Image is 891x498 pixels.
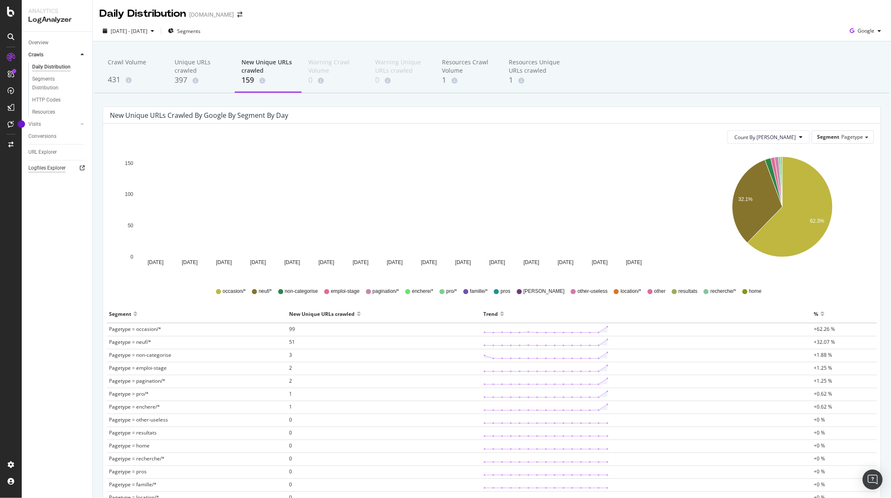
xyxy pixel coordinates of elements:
button: Google [846,24,884,38]
text: [DATE] [182,259,198,265]
div: 0 [375,75,429,86]
span: 1 [289,403,292,410]
span: recherche/* [711,288,736,295]
span: famille/* [470,288,488,295]
span: +0 % [814,455,825,462]
div: Resources Crawl Volume [442,58,495,75]
span: Pagetype = occasion/* [109,325,161,333]
div: arrow-right-arrow-left [237,12,242,18]
text: 150 [125,160,133,166]
span: +0 % [814,429,825,436]
div: 1 [509,75,562,86]
div: New Unique URLs crawled [241,58,295,75]
span: non-categorise [285,288,318,295]
span: location/* [621,288,641,295]
span: 51 [289,338,295,346]
text: [DATE] [216,259,232,265]
text: [DATE] [250,259,266,265]
span: +1.25 % [814,377,832,384]
text: [DATE] [626,259,642,265]
div: Warning Crawl Volume [308,58,362,75]
span: [PERSON_NAME] [523,288,565,295]
span: Segment [817,133,839,140]
text: 50 [128,223,134,229]
span: 99 [289,325,295,333]
span: +0 % [814,416,825,423]
div: LogAnalyzer [28,15,86,25]
span: +0 % [814,442,825,449]
div: New Unique URLs crawled [289,307,355,320]
a: Daily Distribution [32,63,86,71]
text: [DATE] [148,259,164,265]
div: Trend [483,307,498,320]
span: Pagetype = resultats [109,429,157,436]
div: Unique URLs crawled [175,58,228,75]
span: Pagetype = pros [109,468,147,475]
div: HTTP Codes [32,96,61,104]
span: 1 [289,390,292,397]
span: 2 [289,364,292,371]
text: [DATE] [455,259,471,265]
span: 0 [289,468,292,475]
span: Pagetype = neuf/* [109,338,151,346]
span: Pagetype = famille/* [109,481,157,488]
span: 0 [289,455,292,462]
span: +62.26 % [814,325,835,333]
span: +32.07 % [814,338,835,346]
div: 1 [442,75,495,86]
span: emploi-stage [331,288,360,295]
text: 62.3% [810,218,825,224]
span: 0 [289,416,292,423]
span: Pagetype = pro/* [109,390,149,397]
span: 0 [289,429,292,436]
svg: A chart. [692,150,872,276]
a: Conversions [28,132,86,141]
span: Pagetype = pagination/* [109,377,165,384]
text: 0 [130,254,133,260]
div: Analytics [28,7,86,15]
span: +0 % [814,481,825,488]
span: Pagetype = non-categorise [109,351,171,358]
text: [DATE] [387,259,403,265]
div: Resources [32,108,55,117]
div: 431 [108,74,161,85]
span: +0 % [814,468,825,475]
div: Warning Unique URLs crawled [375,58,429,75]
span: occasion/* [223,288,246,295]
span: +1.25 % [814,364,832,371]
text: [DATE] [523,259,539,265]
span: Count By Day [734,134,796,141]
text: [DATE] [558,259,574,265]
div: A chart. [110,150,680,276]
div: New Unique URLs crawled by google by Segment by Day [110,111,288,119]
div: Crawls [28,51,43,59]
div: Daily Distribution [32,63,71,71]
div: Logfiles Explorer [28,164,66,173]
div: Resources Unique URLs crawled [509,58,562,75]
a: Logfiles Explorer [28,164,86,173]
text: [DATE] [421,259,437,265]
div: 159 [241,75,295,86]
a: Resources [32,108,86,117]
a: HTTP Codes [32,96,86,104]
div: Tooltip anchor [18,120,25,128]
span: neuf/* [259,288,272,295]
text: [DATE] [319,259,335,265]
span: Pagetype [841,133,863,140]
div: Segment [109,307,131,320]
text: 100 [125,192,133,198]
text: [DATE] [353,259,368,265]
span: Google [858,27,874,34]
span: +0.62 % [814,403,832,410]
div: Conversions [28,132,56,141]
span: Pagetype = recherche/* [109,455,165,462]
span: pagination/* [373,288,399,295]
div: [DOMAIN_NAME] [189,10,234,19]
span: 3 [289,351,292,358]
span: Pagetype = other-useless [109,416,168,423]
span: other-useless [578,288,608,295]
span: 0 [289,481,292,488]
div: Segments Distribution [32,75,79,92]
button: [DATE] - [DATE] [99,24,157,38]
a: URL Explorer [28,148,86,157]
